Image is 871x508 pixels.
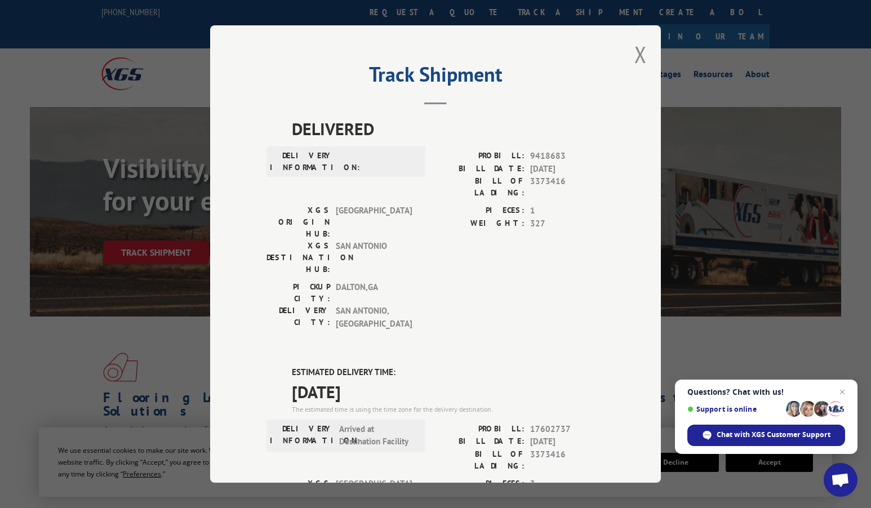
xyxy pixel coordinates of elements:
label: DELIVERY CITY: [266,305,330,330]
span: 1 [530,204,605,217]
span: Chat with XGS Customer Support [717,430,830,440]
span: Questions? Chat with us! [687,387,845,396]
span: 3 [530,478,605,491]
label: PICKUP CITY: [266,281,330,305]
div: The estimated time is using the time zone for the delivery destination. [292,404,605,415]
span: [DATE] [530,435,605,448]
div: Open chat [824,463,857,497]
label: PIECES: [435,478,525,491]
span: [DATE] [530,163,605,176]
label: XGS DESTINATION HUB: [266,240,330,275]
label: PROBILL: [435,150,525,163]
label: PROBILL: [435,423,525,436]
span: 3373416 [530,448,605,472]
span: 9418683 [530,150,605,163]
span: 327 [530,217,605,230]
span: [GEOGRAPHIC_DATA] [336,204,412,240]
span: SAN ANTONIO [336,240,412,275]
button: Close modal [634,39,647,69]
div: Chat with XGS Customer Support [687,425,845,446]
label: ESTIMATED DELIVERY TIME: [292,366,605,379]
label: BILL OF LADING: [435,175,525,199]
span: Arrived at Destination Facility [339,423,415,448]
label: DELIVERY INFORMATION: [270,423,334,448]
label: WEIGHT: [435,217,525,230]
span: SAN ANTONIO , [GEOGRAPHIC_DATA] [336,305,412,330]
span: DALTON , GA [336,281,412,305]
label: DELIVERY INFORMATION: [270,150,334,173]
span: 3373416 [530,175,605,199]
span: Close chat [836,385,849,399]
label: PIECES: [435,204,525,217]
span: 17602737 [530,423,605,436]
h2: Track Shipment [266,66,605,88]
label: BILL OF LADING: [435,448,525,472]
span: Support is online [687,405,782,413]
label: BILL DATE: [435,163,525,176]
span: [DATE] [292,379,605,404]
span: DELIVERED [292,116,605,141]
label: XGS ORIGIN HUB: [266,204,330,240]
label: BILL DATE: [435,435,525,448]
